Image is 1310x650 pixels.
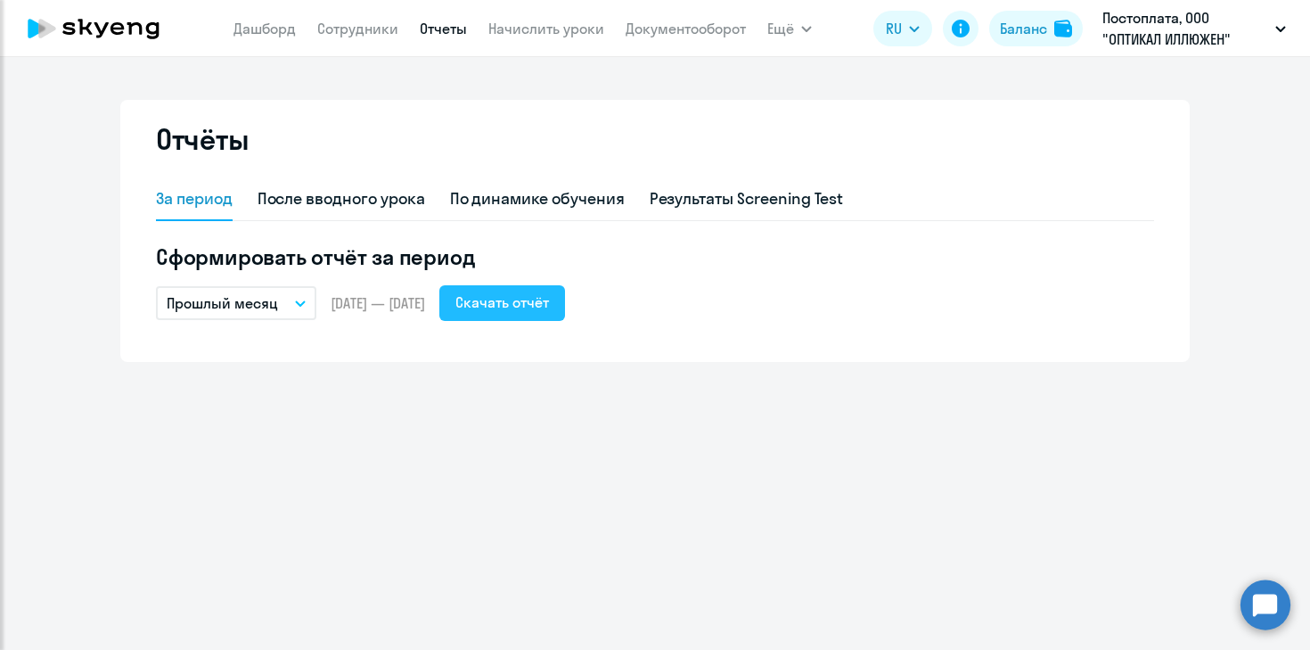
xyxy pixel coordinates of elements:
h2: Отчёты [156,121,249,157]
a: Документооборот [626,20,746,37]
span: [DATE] — [DATE] [331,293,425,313]
button: Постоплата, ООО "ОПТИКАЛ ИЛЛЮЖЕН" [1093,7,1295,50]
div: Баланс [1000,18,1047,39]
div: По динамике обучения [450,187,625,210]
div: После вводного урока [258,187,425,210]
div: Скачать отчёт [455,292,549,313]
a: Дашборд [233,20,296,37]
p: Прошлый месяц [167,292,278,314]
button: RU [873,11,932,46]
h5: Сформировать отчёт за период [156,243,1154,271]
span: Ещё [767,18,794,39]
a: Начислить уроки [488,20,604,37]
button: Скачать отчёт [439,285,565,321]
a: Сотрудники [317,20,398,37]
p: Постоплата, ООО "ОПТИКАЛ ИЛЛЮЖЕН" [1102,7,1268,50]
div: Результаты Screening Test [650,187,844,210]
span: RU [886,18,902,39]
img: balance [1054,20,1072,37]
a: Отчеты [420,20,467,37]
button: Балансbalance [989,11,1083,46]
button: Прошлый месяц [156,286,316,320]
button: Ещё [767,11,812,46]
div: За период [156,187,233,210]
